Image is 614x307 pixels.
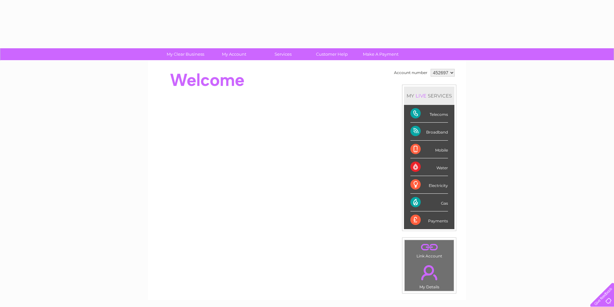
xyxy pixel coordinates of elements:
a: Customer Help [305,48,358,60]
a: My Account [208,48,261,60]
div: MY SERVICES [404,87,454,105]
div: Water [410,158,448,176]
a: Services [257,48,310,60]
div: Mobile [410,141,448,158]
div: Electricity [410,176,448,194]
div: LIVE [414,93,428,99]
td: My Details [404,260,454,291]
td: Account number [392,67,429,78]
div: Payments [410,211,448,229]
td: Link Account [404,240,454,260]
a: . [406,242,452,253]
div: Gas [410,194,448,211]
a: My Clear Business [159,48,212,60]
a: . [406,261,452,284]
div: Broadband [410,123,448,140]
a: Make A Payment [354,48,407,60]
div: Telecoms [410,105,448,123]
